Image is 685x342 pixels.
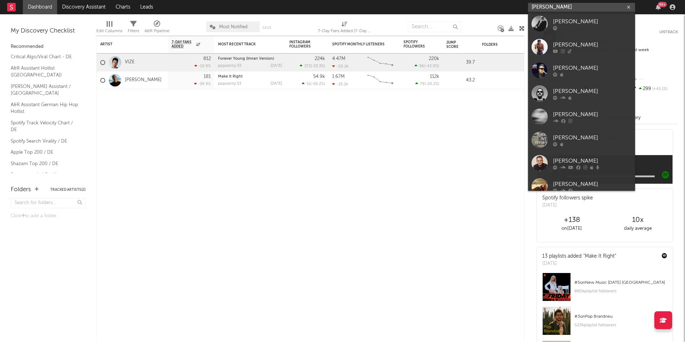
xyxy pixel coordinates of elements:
a: Spotify Search Virality / DE [11,137,78,145]
div: Spotify Followers [404,40,428,49]
div: Forever Young (Imran Version) [218,57,282,61]
div: [PERSON_NAME] [553,64,631,72]
div: [PERSON_NAME] [553,17,631,26]
div: -25.2k [332,82,348,86]
div: popularity: 33 [218,64,241,68]
div: Most Recent Track [218,42,272,46]
div: 299 [630,84,678,94]
div: 812 [203,56,211,61]
div: -50.2k [332,64,349,69]
a: #3onPop Brandneu523kplaylist followers [537,307,673,341]
div: Make It Right [218,75,282,79]
div: -39.9 % [194,81,211,86]
span: 51 [306,82,310,86]
a: [PERSON_NAME] [528,152,635,175]
a: Forever Young (Imran Version) [218,57,274,61]
div: -- [630,75,678,84]
div: [PERSON_NAME] [553,87,631,95]
span: -59.2 % [311,82,324,86]
a: [PERSON_NAME] [528,12,635,35]
div: [DATE] [542,202,593,209]
div: [DATE] [270,82,282,86]
svg: Chart title [364,54,396,71]
div: Spotify Monthly Listeners [332,42,386,46]
div: 7-Day Fans Added (7-Day Fans Added) [318,18,371,39]
div: ( ) [415,81,439,86]
div: Folders [482,43,536,47]
div: [PERSON_NAME] [553,133,631,142]
div: Filters [128,27,139,35]
span: -23.3 % [312,64,324,68]
button: Tracked Artists(2) [50,188,86,192]
span: Most Notified [219,25,248,29]
div: -10.9 % [194,64,211,68]
input: Search for artists [528,3,635,12]
a: [PERSON_NAME] [528,175,635,198]
div: Spotify followers spike [542,194,593,202]
button: Save [262,26,272,30]
div: 523k playlist followers [574,321,667,329]
div: 880k playlist followers [574,287,667,296]
div: 181 [204,74,211,79]
div: A&R Pipeline [144,27,169,35]
div: popularity: 53 [218,82,241,86]
div: Artist [100,42,154,46]
div: ( ) [415,64,439,68]
a: [PERSON_NAME] [528,35,635,59]
a: [PERSON_NAME] [528,105,635,128]
div: 4.47M [332,56,345,61]
a: Make It Right [218,75,243,79]
div: [PERSON_NAME] [553,180,631,188]
div: 99 + [658,2,667,7]
a: [PERSON_NAME] [528,128,635,152]
a: A&R Assistant Hotlist ([GEOGRAPHIC_DATA]) [11,64,78,79]
div: [DATE] [542,260,616,267]
a: A&R Assistant German Hip Hop Hotlist [11,101,78,115]
div: 1.67M [332,74,345,79]
div: 112k [430,74,439,79]
span: +45.1 % [651,87,668,91]
div: 39.7 [446,58,475,67]
div: 54.9k [313,74,325,79]
div: Jump Score [446,40,464,49]
span: -20.2 % [426,82,438,86]
div: ( ) [300,64,325,68]
a: Shazam Top 200 / DE [11,160,78,168]
a: [PERSON_NAME] [528,59,635,82]
div: # 3 on Pop Brandneu [574,312,667,321]
div: [PERSON_NAME] [553,110,631,119]
div: ( ) [302,81,325,86]
div: Instagram Followers [289,40,314,49]
a: "Make It Right" [583,254,616,259]
div: Filters [128,18,139,39]
div: +138 [539,216,605,224]
div: Recommended [11,43,86,51]
a: Apple Top 200 / DE [11,148,78,156]
a: [PERSON_NAME] [528,82,635,105]
div: My Discovery Checklist [11,27,86,35]
div: 13 playlists added [542,253,616,260]
div: [PERSON_NAME] [553,157,631,165]
div: [PERSON_NAME] [553,40,631,49]
a: Recommended For You [11,171,78,179]
button: 99+ [656,4,661,10]
div: # 5 on New Music [DATE] [GEOGRAPHIC_DATA] [574,278,667,287]
span: 96 [419,64,424,68]
div: 7-Day Fans Added (7-Day Fans Added) [318,27,371,35]
div: 220k [429,56,439,61]
input: Search... [408,21,461,32]
div: Folders [11,185,31,194]
span: 79 [420,82,425,86]
a: [PERSON_NAME] Assistant / [GEOGRAPHIC_DATA] [11,83,78,97]
div: Edit Columns [96,18,122,39]
div: [DATE] [270,64,282,68]
span: -42.9 % [425,64,438,68]
button: Untrack [659,29,678,36]
a: Spotify Track Velocity Chart / DE [11,119,78,134]
a: #5onNew Music [DATE] [GEOGRAPHIC_DATA]880kplaylist followers [537,273,673,307]
div: Click to add a folder. [11,212,86,220]
a: VIZE [125,59,135,65]
div: daily average [605,224,671,233]
a: [PERSON_NAME] [125,77,162,83]
input: Search for folders... [11,198,86,208]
